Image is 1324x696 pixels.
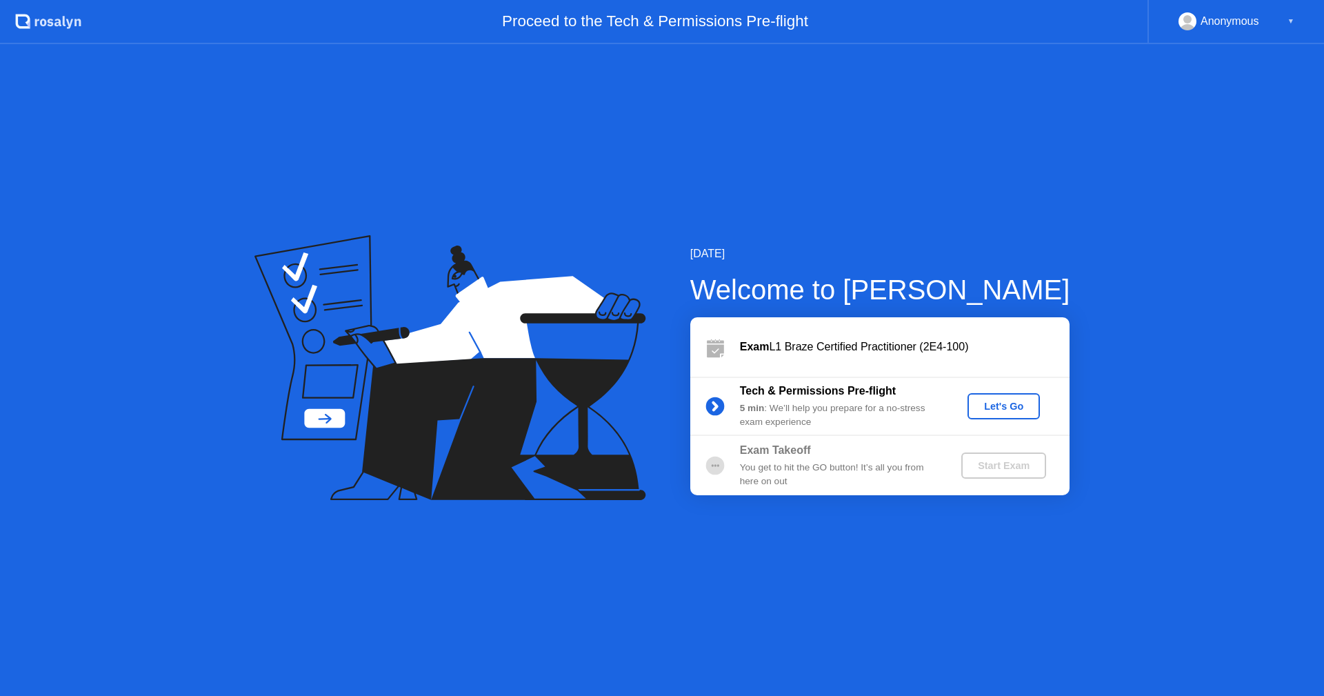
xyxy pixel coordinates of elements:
button: Let's Go [967,393,1040,419]
div: [DATE] [690,246,1070,262]
div: Start Exam [967,460,1041,471]
div: Let's Go [973,401,1034,412]
div: ▼ [1287,12,1294,30]
div: You get to hit the GO button! It’s all you from here on out [740,461,939,489]
b: Exam Takeoff [740,444,811,456]
div: : We’ll help you prepare for a no-stress exam experience [740,401,939,430]
div: Anonymous [1201,12,1259,30]
div: L1 Braze Certified Practitioner (2E4-100) [740,339,1070,355]
div: Welcome to [PERSON_NAME] [690,269,1070,310]
b: Exam [740,341,770,352]
b: 5 min [740,403,765,413]
b: Tech & Permissions Pre-flight [740,385,896,397]
button: Start Exam [961,453,1046,479]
